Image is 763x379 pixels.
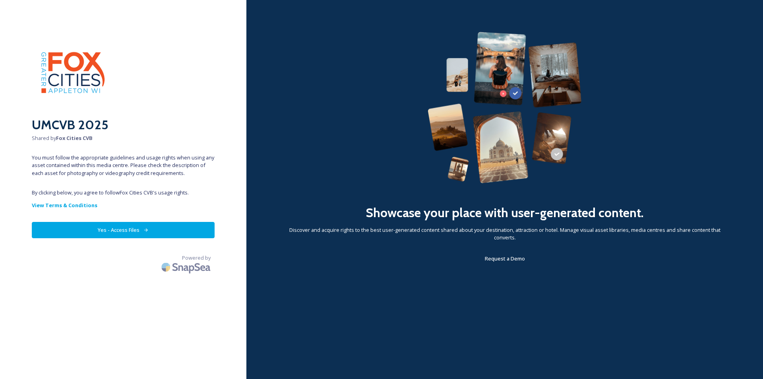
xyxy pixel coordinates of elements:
[32,134,215,142] span: Shared by
[278,226,731,241] span: Discover and acquire rights to the best user-generated content shared about your destination, att...
[32,222,215,238] button: Yes - Access Files
[32,115,215,134] h2: UMCVB 2025
[366,203,644,222] h2: Showcase your place with user-generated content.
[56,134,93,142] strong: Fox Cities CVB
[485,255,525,262] span: Request a Demo
[32,189,215,196] span: By clicking below, you agree to follow Fox Cities CVB 's usage rights.
[428,32,582,183] img: 63b42ca75bacad526042e722_Group%20154-p-800.png
[32,200,215,210] a: View Terms & Conditions
[32,202,97,209] strong: View Terms & Conditions
[485,254,525,263] a: Request a Demo
[182,254,211,262] span: Powered by
[32,32,111,111] img: images.png
[159,258,215,276] img: SnapSea Logo
[32,154,215,177] span: You must follow the appropriate guidelines and usage rights when using any asset contained within...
